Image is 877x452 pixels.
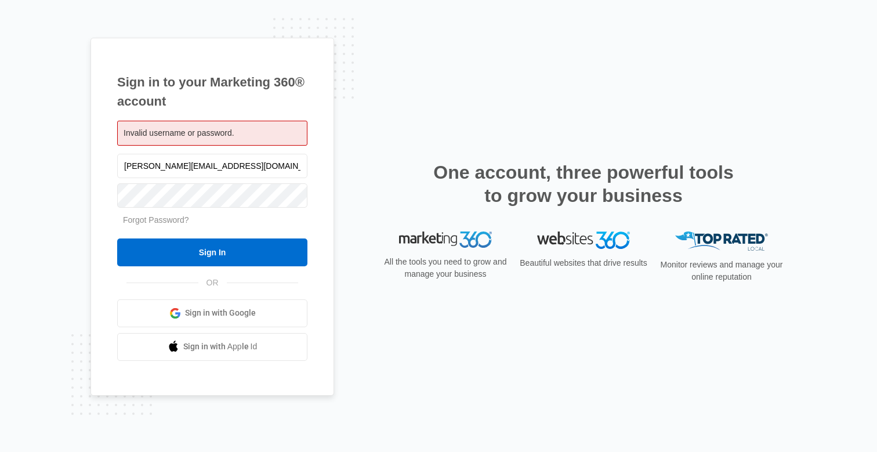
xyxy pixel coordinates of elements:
[117,299,307,327] a: Sign in with Google
[117,154,307,178] input: Email
[519,257,648,269] p: Beautiful websites that drive results
[380,256,510,280] p: All the tools you need to grow and manage your business
[117,333,307,361] a: Sign in with Apple Id
[117,238,307,266] input: Sign In
[537,232,630,248] img: Websites 360
[185,307,256,319] span: Sign in with Google
[430,161,737,207] h2: One account, three powerful tools to grow your business
[123,215,189,225] a: Forgot Password?
[117,73,307,111] h1: Sign in to your Marketing 360® account
[124,128,234,138] span: Invalid username or password.
[399,232,492,248] img: Marketing 360
[657,259,787,283] p: Monitor reviews and manage your online reputation
[198,277,227,289] span: OR
[675,232,768,251] img: Top Rated Local
[183,341,258,353] span: Sign in with Apple Id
